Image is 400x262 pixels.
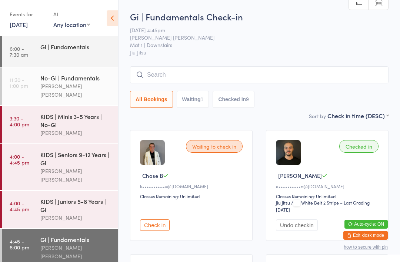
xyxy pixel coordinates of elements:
[10,238,29,250] time: 4:45 - 6:00 pm
[140,193,245,199] div: Classes Remaining: Unlimited
[2,36,118,67] a: 6:00 -7:30 amGi | Fundamentals
[327,112,389,120] div: Check in time (DESC)
[10,20,28,29] a: [DATE]
[343,231,388,240] button: Exit kiosk mode
[130,41,377,49] span: Mat 1 | Downstairs
[142,172,163,179] span: Chase B
[10,77,28,89] time: 11:30 - 1:00 pm
[40,150,112,167] div: KIDS | Seniors 9-12 Years | Gi
[40,243,112,261] div: [PERSON_NAME] [PERSON_NAME]
[10,8,46,20] div: Events for
[186,140,243,153] div: Waiting to check in
[40,74,112,82] div: No-Gi | Fundamentals
[276,219,318,231] button: Undo checkin
[130,10,389,23] h2: Gi | Fundamentals Check-in
[276,193,381,199] div: Classes Remaining: Unlimited
[276,183,381,189] div: e••••••••••n@[DOMAIN_NAME]
[140,140,165,165] img: image1730274543.png
[140,183,245,189] div: k••••••••••e@[DOMAIN_NAME]
[40,213,112,222] div: [PERSON_NAME]
[2,106,118,143] a: 3:30 -4:00 pmKIDS | Minis 3-5 Years | No-Gi[PERSON_NAME]
[2,144,118,190] a: 4:00 -4:45 pmKIDS | Seniors 9-12 Years | Gi[PERSON_NAME] [PERSON_NAME]
[140,219,170,231] button: Check in
[130,34,377,41] span: [PERSON_NAME] [PERSON_NAME]
[40,43,112,51] div: Gi | Fundamentals
[2,67,118,105] a: 11:30 -1:00 pmNo-Gi | Fundamentals[PERSON_NAME] [PERSON_NAME]
[10,200,29,212] time: 4:00 - 4:45 pm
[130,91,173,108] button: All Bookings
[278,172,322,179] span: [PERSON_NAME]
[2,191,118,228] a: 4:00 -4:45 pmKIDS | Juniors 5-8 Years | Gi[PERSON_NAME]
[276,140,301,165] img: image1733299320.png
[130,26,377,34] span: [DATE] 4:45pm
[130,49,389,56] span: Jiu Jitsu
[40,82,112,99] div: [PERSON_NAME] [PERSON_NAME]
[40,112,112,129] div: KIDS | Minis 3-5 Years | No-Gi
[339,140,379,153] div: Checked in
[40,167,112,184] div: [PERSON_NAME] [PERSON_NAME]
[276,199,290,206] div: Jiu Jitsu
[309,112,326,120] label: Sort by
[177,91,209,108] button: Waiting1
[10,46,28,57] time: 6:00 - 7:30 am
[40,129,112,137] div: [PERSON_NAME]
[213,91,254,108] button: Checked in9
[201,96,204,102] div: 1
[40,197,112,213] div: KIDS | Juniors 5-8 Years | Gi
[53,20,90,29] div: Any location
[246,96,249,102] div: 9
[40,235,112,243] div: Gi | Fundamentals
[344,245,388,250] button: how to secure with pin
[53,8,90,20] div: At
[130,66,389,83] input: Search
[10,153,29,165] time: 4:00 - 4:45 pm
[344,220,388,229] button: Auto-cycle: ON
[10,115,29,127] time: 3:30 - 4:00 pm
[276,199,370,213] span: / White Belt 2 Stripe – Last Grading [DATE]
